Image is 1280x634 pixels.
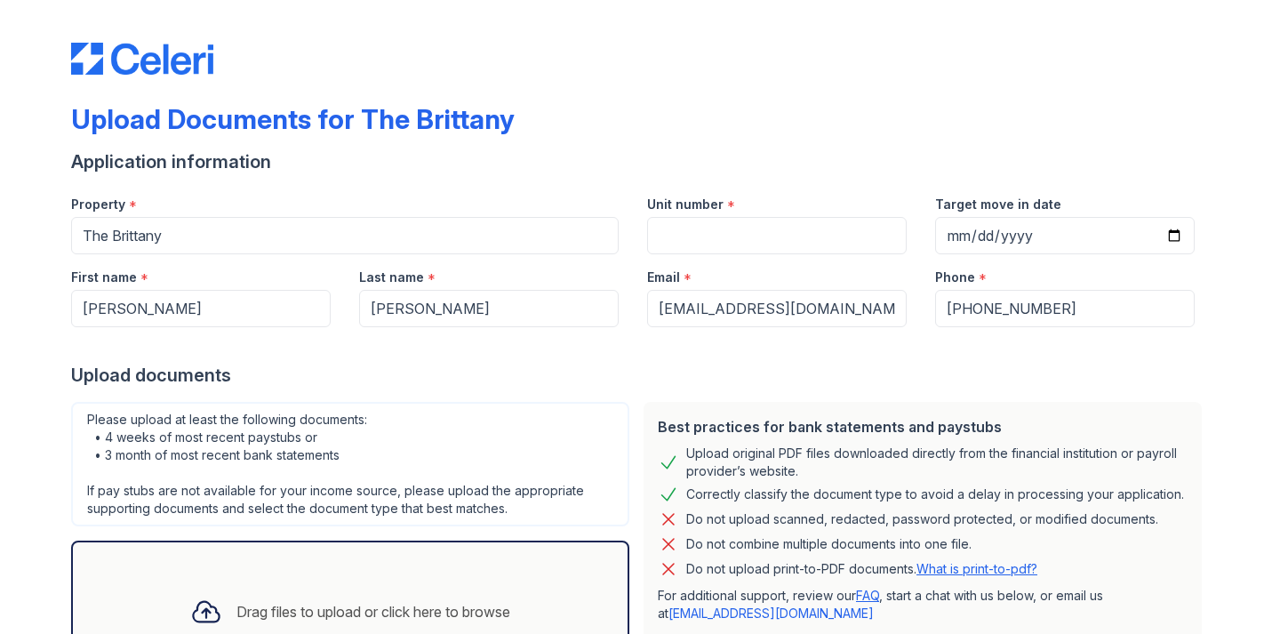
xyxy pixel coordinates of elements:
[935,269,975,286] label: Phone
[71,149,1209,174] div: Application information
[686,534,972,555] div: Do not combine multiple documents into one file.
[71,363,1209,388] div: Upload documents
[658,587,1188,622] p: For additional support, review our , start a chat with us below, or email us at
[856,588,879,603] a: FAQ
[71,103,515,135] div: Upload Documents for The Brittany
[686,509,1158,530] div: Do not upload scanned, redacted, password protected, or modified documents.
[686,445,1188,480] div: Upload original PDF files downloaded directly from the financial institution or payroll provider’...
[71,269,137,286] label: First name
[916,561,1037,576] a: What is print-to-pdf?
[71,43,213,75] img: CE_Logo_Blue-a8612792a0a2168367f1c8372b55b34899dd931a85d93a1a3d3e32e68fde9ad4.png
[71,196,125,213] label: Property
[71,402,629,526] div: Please upload at least the following documents: • 4 weeks of most recent paystubs or • 3 month of...
[647,269,680,286] label: Email
[236,601,510,622] div: Drag files to upload or click here to browse
[935,196,1061,213] label: Target move in date
[359,269,424,286] label: Last name
[686,484,1184,505] div: Correctly classify the document type to avoid a delay in processing your application.
[686,560,1037,578] p: Do not upload print-to-PDF documents.
[647,196,724,213] label: Unit number
[668,606,874,621] a: [EMAIL_ADDRESS][DOMAIN_NAME]
[658,416,1188,437] div: Best practices for bank statements and paystubs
